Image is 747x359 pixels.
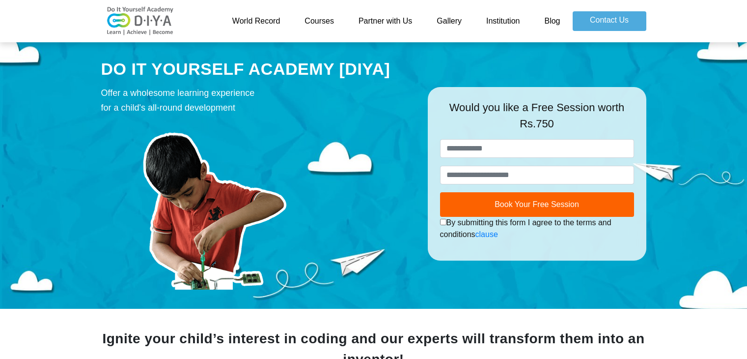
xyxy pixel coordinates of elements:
img: logo-v2.png [101,6,180,36]
a: Institution [474,11,532,31]
a: Contact Us [573,11,646,31]
a: clause [475,230,498,239]
a: Gallery [424,11,474,31]
a: Blog [532,11,572,31]
a: Partner with Us [346,11,424,31]
div: DO IT YOURSELF ACADEMY [DIYA] [101,58,413,81]
button: Book Your Free Session [440,192,634,217]
img: course-prod.png [101,120,327,290]
a: Courses [292,11,346,31]
span: Book Your Free Session [495,200,579,209]
div: Would you like a Free Session worth Rs.750 [440,99,634,139]
div: By submitting this form I agree to the terms and conditions [440,217,634,240]
a: World Record [220,11,293,31]
div: Offer a wholesome learning experience for a child's all-round development [101,86,413,115]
